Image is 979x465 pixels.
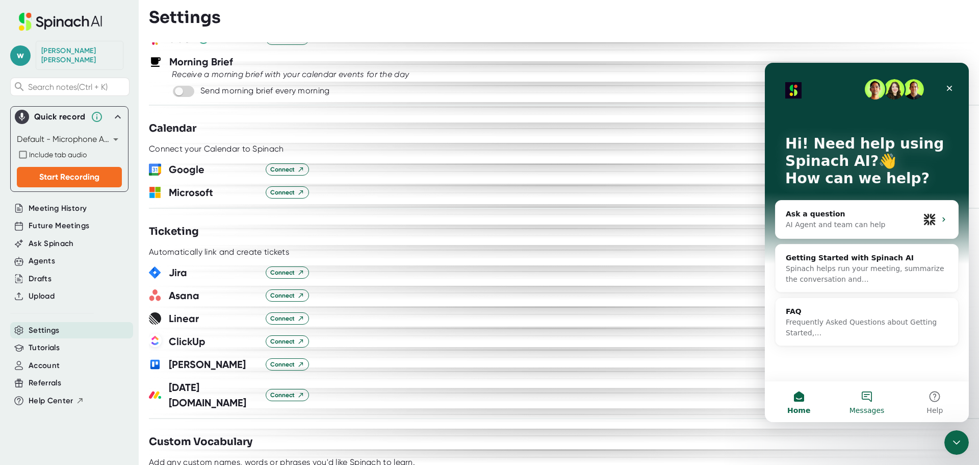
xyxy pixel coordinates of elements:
h3: Custom Vocabulary [149,434,252,450]
button: Connect [266,358,309,371]
h3: Linear [169,311,258,326]
div: Default - Microphone Array (Intel® Smart Sound Technology for Digital Microphones) [17,131,122,148]
span: Start Recording [39,172,99,182]
div: Quick record [15,107,124,127]
span: Connect [270,291,304,300]
button: Meeting History [29,203,87,214]
span: Connect [270,165,304,174]
span: Help Center [29,395,73,407]
h3: Google [169,162,258,177]
span: Search notes (Ctrl + K) [28,82,108,92]
div: Record both your microphone and the audio from your browser tab (e.g., videos, meetings, etc.) [17,149,122,161]
h3: Microsoft [169,185,258,200]
span: Connect [270,268,304,277]
span: Connect [270,337,304,346]
span: Connect [270,360,304,369]
button: Future Meetings [29,220,89,232]
button: Connect [266,335,309,348]
button: Start Recording [17,167,122,187]
h3: Morning Brief [169,54,233,69]
button: Settings [29,325,60,336]
h3: Settings [149,8,221,27]
div: Automatically link and create tickets [149,247,289,257]
button: Connect [266,312,309,325]
button: Tutorials [29,342,60,354]
span: Connect [270,314,304,323]
button: Account [29,360,60,372]
i: Receive a morning brief with your calendar events for the day [172,69,409,79]
button: Connect [266,266,309,279]
button: Connect [266,163,309,176]
div: Connect your Calendar to Spinach [149,144,284,154]
h3: [PERSON_NAME] [169,357,258,372]
span: Connect [270,188,304,197]
button: Connect [266,389,309,401]
button: Agents [29,255,55,267]
button: Connect [266,289,309,302]
iframe: Intercom live chat [944,430,969,455]
div: Quick record [34,112,86,122]
span: Connect [270,390,304,400]
button: Drafts [29,273,51,285]
button: Connect [266,186,309,199]
h3: Ticketing [149,224,199,239]
div: Wendy Kukla [41,46,118,64]
span: Include tab audio [29,151,87,159]
h3: Asana [169,288,258,303]
button: Help Center [29,395,84,407]
h3: ClickUp [169,334,258,349]
button: Referrals [29,377,61,389]
img: wORq9bEjBjwFQAAAABJRU5ErkJggg== [149,163,161,176]
h3: [DATE][DOMAIN_NAME] [169,380,258,410]
h3: Calendar [149,121,196,136]
h3: Jira [169,265,258,280]
span: w [10,45,31,66]
div: Send morning brief every morning [200,86,330,96]
iframe: Intercom live chat [765,63,969,422]
button: Ask Spinach [29,238,74,250]
button: Upload [29,290,55,302]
